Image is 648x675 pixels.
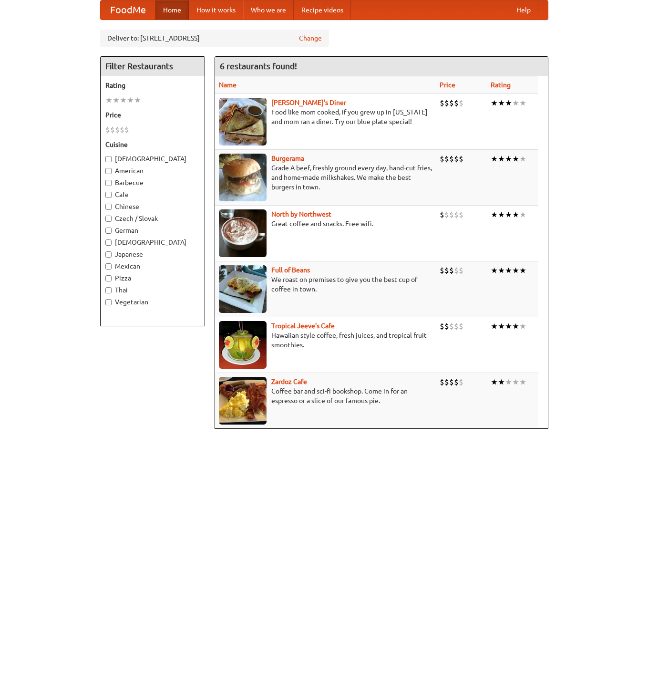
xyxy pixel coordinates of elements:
[105,192,112,198] input: Cafe
[512,377,519,387] li: ★
[105,95,113,105] li: ★
[498,265,505,276] li: ★
[219,154,267,201] img: burgerama.jpg
[449,265,454,276] li: $
[440,265,444,276] li: $
[271,378,307,385] a: Zardoz Cafe
[491,377,498,387] li: ★
[459,321,463,332] li: $
[271,155,304,162] a: Burgerama
[105,180,112,186] input: Barbecue
[498,377,505,387] li: ★
[155,0,189,20] a: Home
[105,125,110,135] li: $
[105,110,200,120] h5: Price
[444,209,449,220] li: $
[219,275,432,294] p: We roast on premises to give you the best cup of coffee in town.
[219,163,432,192] p: Grade A beef, freshly ground every day, hand-cut fries, and home-made milkshakes. We make the bes...
[459,154,463,164] li: $
[189,0,243,20] a: How it works
[519,265,526,276] li: ★
[459,377,463,387] li: $
[105,202,200,211] label: Chinese
[105,168,112,174] input: American
[294,0,351,20] a: Recipe videos
[219,321,267,369] img: jeeves.jpg
[454,154,459,164] li: $
[491,154,498,164] li: ★
[105,216,112,222] input: Czech / Slovak
[449,377,454,387] li: $
[105,263,112,270] input: Mexican
[105,190,200,199] label: Cafe
[498,98,505,108] li: ★
[105,285,200,295] label: Thai
[105,238,200,247] label: [DEMOGRAPHIC_DATA]
[105,297,200,307] label: Vegetarian
[105,249,200,259] label: Japanese
[491,321,498,332] li: ★
[271,210,331,218] a: North by Northwest
[440,321,444,332] li: $
[105,251,112,258] input: Japanese
[105,299,112,305] input: Vegetarian
[105,228,112,234] input: German
[124,125,129,135] li: $
[454,377,459,387] li: $
[105,140,200,149] h5: Cuisine
[219,386,432,405] p: Coffee bar and sci-fi bookshop. Come in for an espresso or a slice of our famous pie.
[271,99,346,106] a: [PERSON_NAME]'s Diner
[219,377,267,425] img: zardoz.jpg
[498,154,505,164] li: ★
[134,95,141,105] li: ★
[459,98,463,108] li: $
[219,219,432,228] p: Great coffee and snacks. Free wifi.
[219,209,267,257] img: north.jpg
[101,57,205,76] h4: Filter Restaurants
[105,273,200,283] label: Pizza
[299,33,322,43] a: Change
[219,107,432,126] p: Food like mom cooked, if you grew up in [US_STATE] and mom ran a diner. Try our blue plate special!
[512,154,519,164] li: ★
[105,261,200,271] label: Mexican
[100,30,329,47] div: Deliver to: [STREET_ADDRESS]
[105,166,200,176] label: American
[243,0,294,20] a: Who we are
[512,321,519,332] li: ★
[444,265,449,276] li: $
[105,226,200,235] label: German
[519,209,526,220] li: ★
[491,265,498,276] li: ★
[512,98,519,108] li: ★
[440,377,444,387] li: $
[491,98,498,108] li: ★
[512,209,519,220] li: ★
[505,209,512,220] li: ★
[219,265,267,313] img: beans.jpg
[459,265,463,276] li: $
[105,287,112,293] input: Thai
[440,209,444,220] li: $
[271,266,310,274] b: Full of Beans
[219,98,267,145] img: sallys.jpg
[505,377,512,387] li: ★
[440,154,444,164] li: $
[491,209,498,220] li: ★
[454,321,459,332] li: $
[120,125,124,135] li: $
[444,321,449,332] li: $
[110,125,115,135] li: $
[449,154,454,164] li: $
[519,377,526,387] li: ★
[113,95,120,105] li: ★
[271,322,335,330] a: Tropical Jeeve's Cafe
[120,95,127,105] li: ★
[449,209,454,220] li: $
[498,209,505,220] li: ★
[454,98,459,108] li: $
[220,62,297,71] ng-pluralize: 6 restaurants found!
[512,265,519,276] li: ★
